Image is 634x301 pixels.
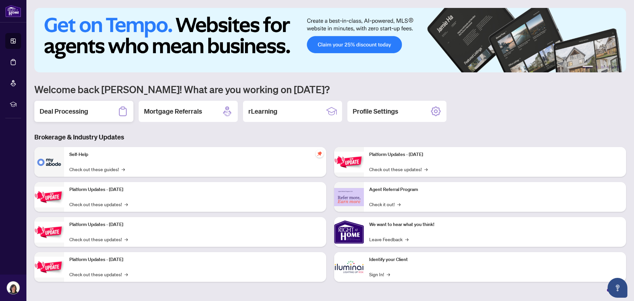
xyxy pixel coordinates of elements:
[596,66,598,68] button: 2
[69,256,321,263] p: Platform Updates - [DATE]
[606,66,609,68] button: 4
[69,271,128,278] a: Check out these updates!→
[405,236,408,243] span: →
[334,152,364,172] img: Platform Updates - June 23, 2025
[5,5,21,17] img: logo
[69,166,125,173] a: Check out these guides!→
[34,222,64,243] img: Platform Updates - July 21, 2025
[7,282,19,294] img: Profile Icon
[124,271,128,278] span: →
[608,278,627,298] button: Open asap
[369,186,621,193] p: Agent Referral Program
[69,236,128,243] a: Check out these updates!→
[612,66,614,68] button: 5
[40,107,88,116] h2: Deal Processing
[369,256,621,263] p: Identify your Client
[34,132,626,142] h3: Brokerage & Industry Updates
[34,83,626,95] h1: Welcome back [PERSON_NAME]! What are you working on [DATE]?
[69,151,321,158] p: Self-Help
[369,221,621,228] p: We want to hear what you think!
[369,151,621,158] p: Platform Updates - [DATE]
[369,271,390,278] a: Sign In!→
[124,201,128,208] span: →
[248,107,277,116] h2: rLearning
[34,257,64,278] img: Platform Updates - July 8, 2025
[69,186,321,193] p: Platform Updates - [DATE]
[122,166,125,173] span: →
[387,271,390,278] span: →
[601,66,604,68] button: 3
[34,187,64,207] img: Platform Updates - September 16, 2025
[124,236,128,243] span: →
[69,221,321,228] p: Platform Updates - [DATE]
[617,66,619,68] button: 6
[144,107,202,116] h2: Mortgage Referrals
[34,8,626,72] img: Slide 0
[397,201,401,208] span: →
[34,147,64,177] img: Self-Help
[334,188,364,206] img: Agent Referral Program
[353,107,398,116] h2: Profile Settings
[316,150,324,158] span: pushpin
[369,236,408,243] a: Leave Feedback→
[424,166,428,173] span: →
[369,201,401,208] a: Check it out!→
[334,217,364,247] img: We want to hear what you think!
[334,252,364,282] img: Identify your Client
[582,66,593,68] button: 1
[369,166,428,173] a: Check out these updates!→
[69,201,128,208] a: Check out these updates!→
